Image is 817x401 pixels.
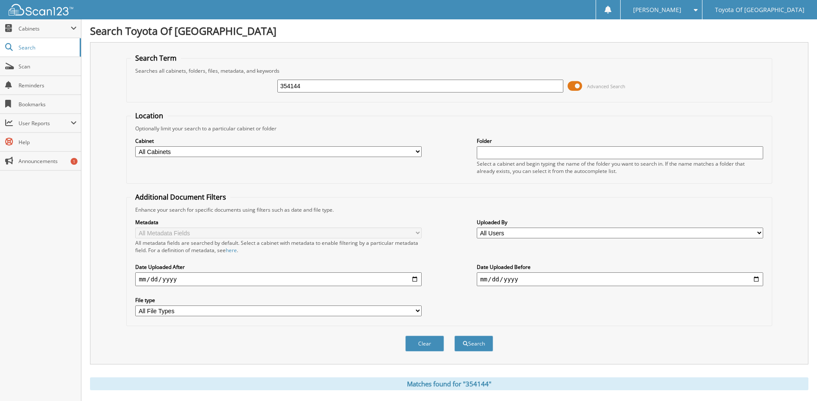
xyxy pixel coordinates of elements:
[131,125,767,132] div: Optionally limit your search to a particular cabinet or folder
[19,63,77,70] span: Scan
[135,219,422,226] label: Metadata
[131,206,767,213] div: Enhance your search for specific documents using filters such as date and file type.
[477,137,763,145] label: Folder
[131,53,181,63] legend: Search Term
[131,67,767,74] div: Searches all cabinets, folders, files, metadata, and keywords
[135,137,422,145] label: Cabinet
[9,4,73,15] img: scan123-logo-white.svg
[19,44,75,51] span: Search
[477,160,763,175] div: Select a cabinet and begin typing the name of the folder you want to search in. If the name match...
[19,120,71,127] span: User Reports
[135,272,422,286] input: start
[90,377,808,390] div: Matches found for "354144"
[477,263,763,271] label: Date Uploaded Before
[71,158,78,165] div: 1
[131,111,168,120] legend: Location
[19,139,77,146] span: Help
[226,247,237,254] a: here
[454,336,493,352] button: Search
[19,82,77,89] span: Reminders
[715,7,805,12] span: Toyota Of [GEOGRAPHIC_DATA]
[405,336,444,352] button: Clear
[19,157,77,165] span: Announcements
[587,83,625,89] span: Advanced Search
[633,7,681,12] span: [PERSON_NAME]
[131,192,230,202] legend: Additional Document Filters
[477,219,763,226] label: Uploaded By
[19,101,77,108] span: Bookmarks
[90,24,808,38] h1: Search Toyota Of [GEOGRAPHIC_DATA]
[135,296,422,304] label: File type
[477,272,763,286] input: end
[19,25,71,32] span: Cabinets
[135,239,422,254] div: All metadata fields are searched by default. Select a cabinet with metadata to enable filtering b...
[135,263,422,271] label: Date Uploaded After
